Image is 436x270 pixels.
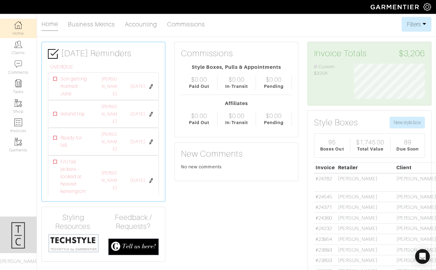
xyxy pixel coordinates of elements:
[264,83,284,90] div: Pending
[14,80,22,87] img: reminder-icon-8004d30b9f0a5d33ae49ab947aed9ed385cf756f9e5892f1edd6e32f2345188e.png
[266,112,282,119] div: $0.00
[101,132,117,151] a: [PERSON_NAME]
[264,119,284,126] div: Pending
[336,191,395,202] td: [PERSON_NAME]
[149,178,154,183] img: pen-cf24a1663064a2ec1b9c1bd2387e9de7a2fa800b781884d57f21acf72779bad2.png
[125,18,157,30] a: Accounting
[101,104,117,124] a: [PERSON_NAME]
[316,176,332,182] a: #24782
[130,83,145,90] span: [DATE]
[356,139,384,146] div: $1,745.00
[61,134,90,149] span: Ready for fall
[14,21,22,29] img: dashboard-icon-dbcd8f5a0b271acd01030246c82b418ddd0df26cd7fceb0bd07c9910d44c42f6.png
[101,170,117,190] a: [PERSON_NAME]
[423,3,431,11] img: gear-icon-white-bd11855cb880d31180b6d7d6211b90ccbf57a29d726f0c71d8c61bd08dd39cc2.png
[229,112,245,119] div: $0.00
[189,83,209,90] div: Paid Out
[14,41,22,48] img: clients-icon-6bae9207a08558b7cb47a8932f037763ab4055f8c8b6bfacd5dc20c3e0201464.png
[48,49,59,59] img: check-box-icon-36a4915ff3ba2bd8f6e4f29bc755bb66becd62c870f447fc0dd1365fcfddab58.png
[316,247,332,253] a: #23893
[336,234,395,245] td: [PERSON_NAME]
[316,237,332,242] a: #23954
[225,83,248,90] div: In-Transit
[390,117,425,128] button: New style box
[316,226,332,231] a: #24232
[181,48,233,59] h3: Commissions
[316,205,332,210] a: #24371
[167,18,205,30] a: Commissions
[336,213,395,223] td: [PERSON_NAME]
[101,76,117,96] a: [PERSON_NAME]
[14,119,22,126] img: orders-icon-0abe47150d42831381b5fb84f609e132dff9fe21cb692f30cb5eec754e2cba89.png
[189,119,209,126] div: Paid Out
[336,202,395,213] td: [PERSON_NAME]
[130,139,145,145] span: [DATE]
[108,238,159,255] img: feedback_requests-3821251ac2bd56c73c230f3229a5b25d6eb027adea667894f41107c140538ee0.png
[336,245,395,255] td: [PERSON_NAME]
[108,213,159,231] h4: Feedback / Requests?
[266,76,282,83] div: $0.00
[48,213,99,231] h4: Styling Resources:
[149,112,154,117] img: pen-cf24a1663064a2ec1b9c1bd2387e9de7a2fa800b781884d57f21acf72779bad2.png
[191,76,207,83] div: $0.00
[61,158,90,202] span: F/U fall jackets - looked at heavier kensington fabric
[336,173,395,191] td: [PERSON_NAME]
[130,177,145,184] span: [DATE]
[316,194,332,200] a: #24545
[328,139,336,146] div: 95
[130,111,145,118] span: [DATE]
[320,146,344,152] div: Boxes Out
[314,117,358,128] h3: Style Boxes
[191,112,207,119] div: $0.00
[336,255,395,266] td: [PERSON_NAME]
[149,84,154,89] img: pen-cf24a1663064a2ec1b9c1bd2387e9de7a2fa800b781884d57f21acf72779bad2.png
[314,162,336,173] th: Invoice
[181,149,292,159] h3: New Comments
[399,48,425,59] span: $3,206
[48,48,159,59] h3: [DATE] Reminders
[336,162,395,173] th: Retailer
[314,48,425,59] h3: Invoice Totals
[149,139,154,144] img: pen-cf24a1663064a2ec1b9c1bd2387e9de7a2fa800b781884d57f21acf72779bad2.png
[316,258,332,263] a: #23803
[367,2,423,12] img: garmentier-logo-header-white-b43fb05a5012e4ada735d5af1a66efaba907eab6374d6393d1fbf88cb4ef424d.png
[14,138,22,146] img: garments-icon-b7da505a4dc4fd61783c78ac3ca0ef83fa9d6f193b1c9dc38574b1d14d53ca28.png
[181,164,292,170] div: No new comments
[402,17,431,32] button: Filters
[14,99,22,107] img: garments-icon-b7da505a4dc4fd61783c78ac3ca0ef83fa9d6f193b1c9dc38574b1d14d53ca28.png
[48,233,99,253] img: techstyle-93310999766a10050dc78ceb7f971a75838126fd19372ce40ba20cdf6a89b94b.png
[41,18,58,31] a: Home
[404,139,411,146] div: 89
[61,75,90,97] span: Son getting married - June
[229,76,245,83] div: $0.00
[225,119,248,126] div: In-Transit
[181,100,292,107] div: Affiliates
[14,60,22,68] img: comment-icon-a0a6a9ef722e966f86d9cbdc48e553b5cf19dbc54f86b18d962a5391bc8f6eb6.png
[316,215,332,221] a: #24360
[50,64,159,70] h6: OVERDUE
[314,64,345,77] li: Custom: $3206
[181,64,292,71] div: Style Boxes, Pulls & Appointments
[357,146,384,152] div: Total Value
[396,146,418,152] div: Due Soon
[336,223,395,234] td: [PERSON_NAME]
[61,110,85,118] span: Ireland trip
[415,249,430,264] div: Open Intercom Messenger
[68,18,115,30] a: Business Metrics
